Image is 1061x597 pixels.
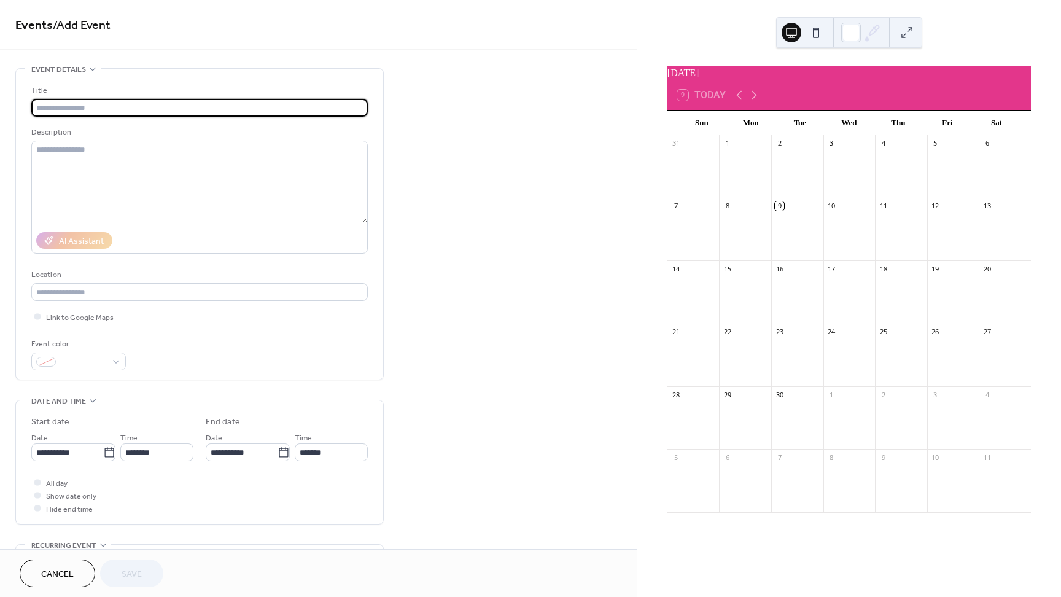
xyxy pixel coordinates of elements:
div: 23 [775,327,784,337]
div: Title [31,84,365,97]
div: 10 [931,453,940,462]
div: 13 [982,201,992,211]
div: 5 [931,139,940,148]
div: Tue [775,111,825,135]
div: 8 [827,453,836,462]
div: 8 [723,201,732,211]
div: 24 [827,327,836,337]
div: 9 [775,201,784,211]
div: 15 [723,264,732,273]
div: Sat [972,111,1021,135]
div: 28 [671,390,680,399]
div: 4 [982,390,992,399]
div: 6 [723,453,732,462]
span: Date [31,432,48,445]
span: Link to Google Maps [46,311,114,324]
div: 5 [671,453,680,462]
span: Time [120,432,138,445]
div: Mon [726,111,775,135]
div: Start date [31,416,69,429]
span: Show date only [46,490,96,503]
div: 3 [931,390,940,399]
div: 2 [775,139,784,148]
div: 18 [879,264,888,273]
div: 25 [879,327,888,337]
span: Cancel [41,568,74,581]
div: 26 [931,327,940,337]
div: 2 [879,390,888,399]
span: All day [46,477,68,490]
div: 20 [982,264,992,273]
div: 29 [723,390,732,399]
span: / Add Event [53,14,111,37]
span: Event details [31,63,86,76]
div: 21 [671,327,680,337]
div: 12 [931,201,940,211]
div: Fri [923,111,972,135]
span: Recurring event [31,539,96,552]
div: 10 [827,201,836,211]
span: Time [295,432,312,445]
div: Event color [31,338,123,351]
span: Date [206,432,222,445]
div: 7 [775,453,784,462]
div: Sun [677,111,726,135]
div: 6 [982,139,992,148]
div: 1 [827,390,836,399]
button: Cancel [20,560,95,587]
div: 7 [671,201,680,211]
div: Thu [874,111,923,135]
div: Location [31,268,365,281]
div: 31 [671,139,680,148]
div: 19 [931,264,940,273]
div: 30 [775,390,784,399]
div: 17 [827,264,836,273]
div: Wed [825,111,874,135]
div: 27 [982,327,992,337]
div: 11 [879,201,888,211]
div: 1 [723,139,732,148]
span: Hide end time [46,503,93,516]
div: 16 [775,264,784,273]
div: Description [31,126,365,139]
div: [DATE] [667,66,1031,80]
div: 3 [827,139,836,148]
div: 4 [879,139,888,148]
div: 14 [671,264,680,273]
div: End date [206,416,240,429]
a: Events [15,14,53,37]
div: 22 [723,327,732,337]
div: 11 [982,453,992,462]
div: 9 [879,453,888,462]
span: Date and time [31,395,86,408]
